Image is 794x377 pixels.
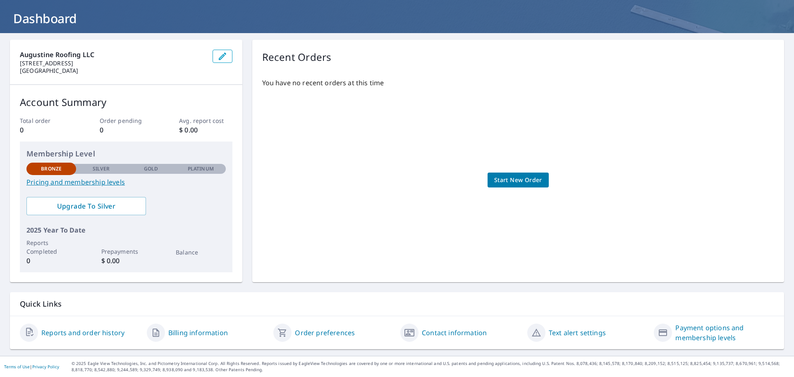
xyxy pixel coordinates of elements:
[20,116,73,125] p: Total order
[262,78,774,88] p: You have no recent orders at this time
[26,148,226,159] p: Membership Level
[295,328,355,338] a: Order preferences
[488,173,549,188] a: Start New Order
[20,60,206,67] p: [STREET_ADDRESS]
[72,360,790,373] p: © 2025 Eagle View Technologies, Inc. and Pictometry International Corp. All Rights Reserved. Repo...
[101,256,151,266] p: $ 0.00
[4,364,59,369] p: |
[20,95,232,110] p: Account Summary
[26,256,76,266] p: 0
[549,328,606,338] a: Text alert settings
[26,177,226,187] a: Pricing and membership levels
[20,125,73,135] p: 0
[179,125,232,135] p: $ 0.00
[4,364,30,370] a: Terms of Use
[26,238,76,256] p: Reports Completed
[10,10,784,27] h1: Dashboard
[33,202,139,211] span: Upgrade To Silver
[188,165,214,173] p: Platinum
[26,225,226,235] p: 2025 Year To Date
[32,364,59,370] a: Privacy Policy
[675,323,774,343] a: Payment options and membership levels
[20,50,206,60] p: Augustine Roofing LLC
[20,299,774,309] p: Quick Links
[100,116,153,125] p: Order pending
[101,247,151,256] p: Prepayments
[262,50,332,65] p: Recent Orders
[176,248,225,257] p: Balance
[422,328,487,338] a: Contact information
[20,67,206,74] p: [GEOGRAPHIC_DATA]
[144,165,158,173] p: Gold
[93,165,110,173] p: Silver
[168,328,228,338] a: Billing information
[41,165,62,173] p: Bronze
[179,116,232,125] p: Avg. report cost
[100,125,153,135] p: 0
[26,197,146,215] a: Upgrade To Silver
[494,175,542,185] span: Start New Order
[41,328,124,338] a: Reports and order history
